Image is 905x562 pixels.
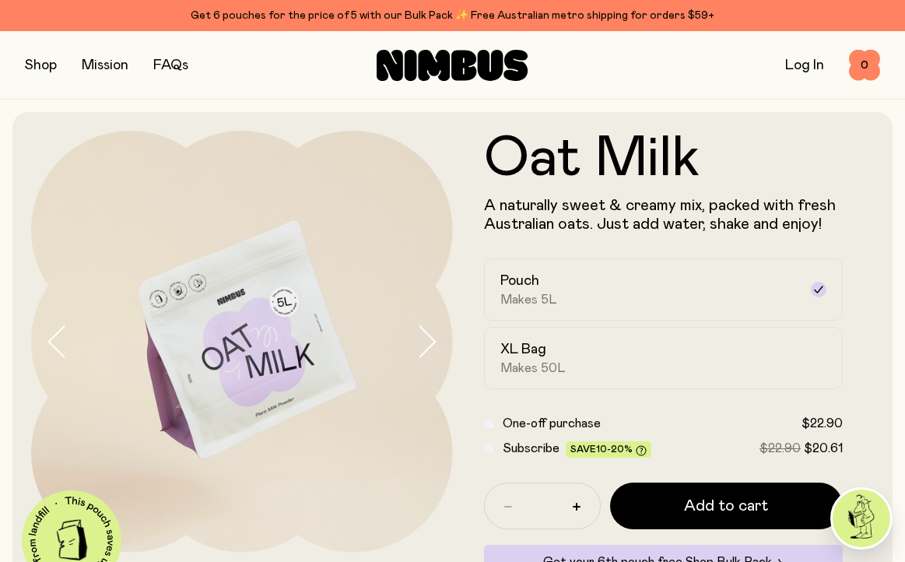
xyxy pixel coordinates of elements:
[484,196,844,234] p: A naturally sweet & creamy mix, packed with fresh Australian oats. Just add water, shake and enjoy!
[25,6,880,25] div: Get 6 pouches for the price of 5 with our Bulk Pack ✨ Free Australian metro shipping for orders $59+
[833,490,890,547] img: agent
[570,444,647,456] span: Save
[500,340,546,359] h2: XL Bag
[802,417,843,430] span: $22.90
[503,442,559,455] span: Subscribe
[684,495,768,517] span: Add to cart
[785,58,824,72] a: Log In
[596,444,633,454] span: 10-20%
[503,417,601,430] span: One-off purchase
[153,58,188,72] a: FAQs
[610,483,844,529] button: Add to cart
[500,360,566,376] span: Makes 50L
[804,442,843,455] span: $20.61
[759,442,801,455] span: $22.90
[484,131,844,187] h1: Oat Milk
[500,272,539,290] h2: Pouch
[849,50,880,81] button: 0
[82,58,128,72] a: Mission
[500,292,557,307] span: Makes 5L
